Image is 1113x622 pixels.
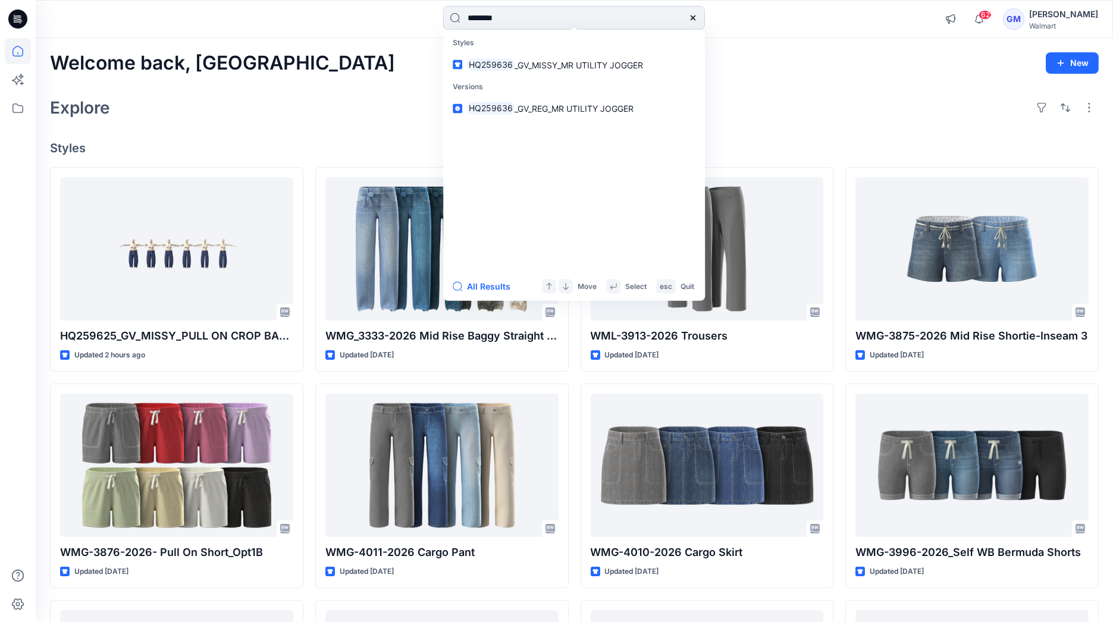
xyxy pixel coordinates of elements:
p: WMG_3333-2026 Mid Rise Baggy Straight Pant [325,328,559,344]
mark: HQ259636 [467,102,515,115]
h2: Welcome back, [GEOGRAPHIC_DATA] [50,52,395,74]
button: New [1046,52,1099,74]
span: _GV_REG_MR UTILITY JOGGER [515,103,634,114]
a: HQ259625_GV_MISSY_PULL ON CROP BARREL [60,177,293,321]
div: Walmart [1029,21,1098,30]
p: WML-3913-2026 Trousers [591,328,824,344]
div: [PERSON_NAME] [1029,7,1098,21]
a: WMG-4010-2026 Cargo Skirt [591,394,824,538]
mark: HQ259636 [467,58,515,71]
p: WMG-4011-2026 Cargo Pant [325,544,559,561]
a: HQ259636_GV_REG_MR UTILITY JOGGER [446,98,703,120]
div: GM [1003,8,1024,30]
p: WMG-3876-2026- Pull On Short_Opt1B [60,544,293,561]
p: Styles [446,32,703,54]
p: Updated [DATE] [340,566,394,578]
a: WMG_3333-2026 Mid Rise Baggy Straight Pant [325,177,559,321]
span: _GV_MISSY_MR UTILITY JOGGER [515,59,643,70]
a: WMG-4011-2026 Cargo Pant [325,394,559,538]
p: Select [625,280,647,293]
p: Versions [446,76,703,98]
p: Updated [DATE] [870,566,924,578]
h2: Explore [50,98,110,117]
p: Updated [DATE] [605,349,659,362]
p: Updated [DATE] [340,349,394,362]
span: 62 [979,10,992,20]
p: HQ259625_GV_MISSY_PULL ON CROP BARREL [60,328,293,344]
a: WML-3913-2026 Trousers [591,177,824,321]
button: All Results [453,279,518,294]
a: WMG-3875-2026 Mid Rise Shortie-Inseam 3 [855,177,1089,321]
p: esc [660,280,672,293]
p: Move [578,280,597,293]
p: Quit [681,280,694,293]
p: WMG-3996-2026_Self WB Bermuda Shorts [855,544,1089,561]
p: Updated [DATE] [870,349,924,362]
a: WMG-3876-2026- Pull On Short_Opt1B [60,394,293,538]
p: WMG-3875-2026 Mid Rise Shortie-Inseam 3 [855,328,1089,344]
p: Updated [DATE] [74,566,128,578]
a: HQ259636_GV_MISSY_MR UTILITY JOGGER [446,54,703,76]
a: WMG-3996-2026_Self WB Bermuda Shorts [855,394,1089,538]
p: WMG-4010-2026 Cargo Skirt [591,544,824,561]
p: Updated 2 hours ago [74,349,145,362]
p: Updated [DATE] [605,566,659,578]
h4: Styles [50,141,1099,155]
